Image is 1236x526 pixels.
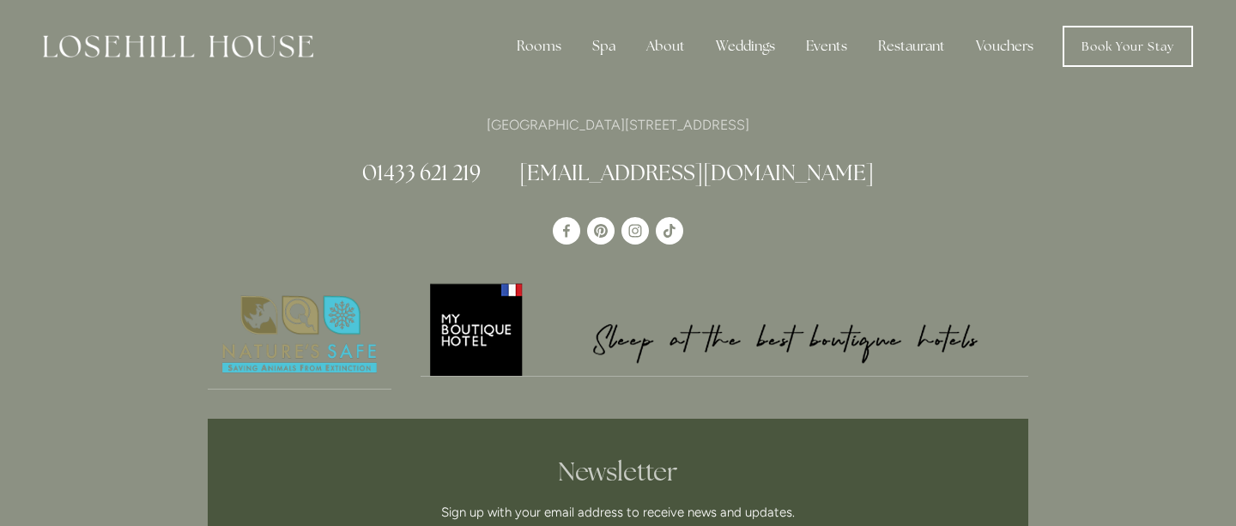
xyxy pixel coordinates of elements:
[503,29,575,63] div: Rooms
[553,217,580,245] a: Losehill House Hotel & Spa
[633,29,699,63] div: About
[962,29,1047,63] a: Vouchers
[421,281,1029,377] a: My Boutique Hotel - Logo
[301,456,935,487] h2: Newsletter
[587,217,615,245] a: Pinterest
[579,29,629,63] div: Spa
[301,502,935,523] p: Sign up with your email address to receive news and updates.
[1063,26,1193,67] a: Book Your Stay
[792,29,861,63] div: Events
[656,217,683,245] a: TikTok
[864,29,959,63] div: Restaurant
[421,281,1029,376] img: My Boutique Hotel - Logo
[208,113,1028,136] p: [GEOGRAPHIC_DATA][STREET_ADDRESS]
[621,217,649,245] a: Instagram
[519,159,874,186] a: [EMAIL_ADDRESS][DOMAIN_NAME]
[43,35,313,57] img: Losehill House
[208,281,391,390] a: Nature's Safe - Logo
[702,29,789,63] div: Weddings
[362,159,481,186] a: 01433 621 219
[208,281,391,389] img: Nature's Safe - Logo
